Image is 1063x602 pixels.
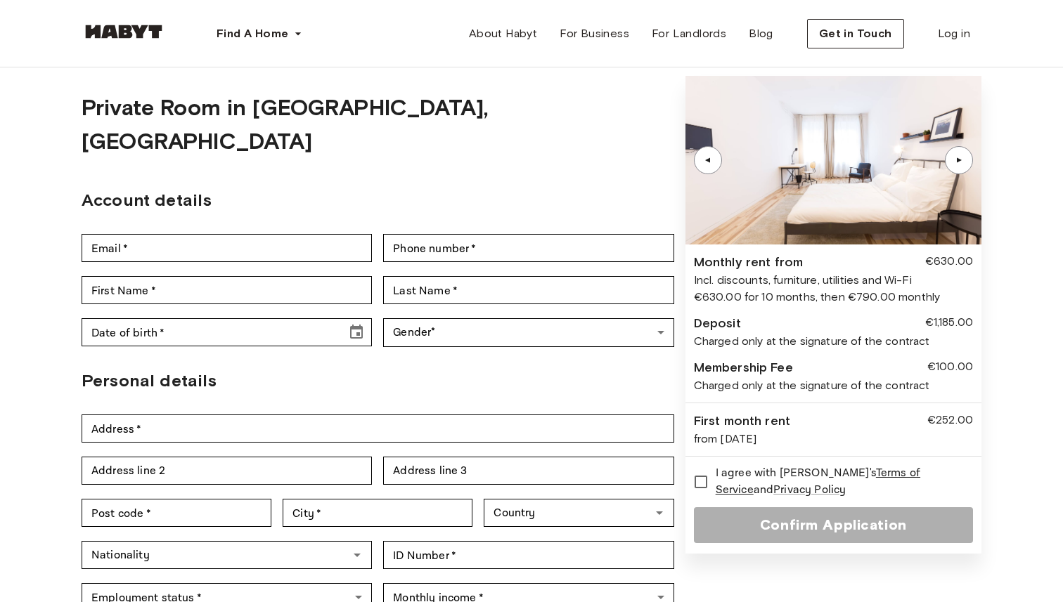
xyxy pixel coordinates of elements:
h2: Personal details [82,368,674,393]
div: Charged only at the signature of the contract [694,333,973,350]
div: ▲ [701,156,715,164]
button: Open [650,503,669,523]
div: Deposit [694,314,741,333]
h2: Account details [82,188,674,213]
button: Choose date [342,318,371,346]
span: I agree with [PERSON_NAME]'s and [716,465,962,499]
span: Blog [749,25,773,42]
a: Privacy Policy [773,483,846,497]
div: Membership Fee [694,358,793,377]
button: Get in Touch [807,19,904,48]
span: Find A Home [217,25,288,42]
a: Log in [927,20,981,48]
img: Habyt [82,25,166,39]
div: Charged only at the signature of the contract [694,377,973,394]
a: For Landlords [640,20,737,48]
button: Open [347,545,367,565]
div: First month rent [694,412,790,431]
div: from [DATE] [694,431,973,447]
span: For Landlords [652,25,726,42]
div: €1,185.00 [925,314,973,333]
div: €252.00 [927,412,973,431]
div: €630.00 for 10 months, then €790.00 monthly [694,289,973,306]
div: €100.00 [927,358,973,377]
a: Blog [737,20,785,48]
div: Monthly rent from [694,253,804,272]
div: ▲ [952,156,966,164]
a: About Habyt [458,20,548,48]
span: About Habyt [469,25,537,42]
span: Log in [938,25,970,42]
div: Incl. discounts, furniture, utilities and Wi-Fi [694,272,973,289]
div: €630.00 [925,253,973,272]
img: Image of the room [685,76,981,244]
button: Find A Home [205,20,314,48]
h1: Private Room in [GEOGRAPHIC_DATA], [GEOGRAPHIC_DATA] [82,91,674,158]
span: For Business [560,25,629,42]
a: For Business [548,20,640,48]
span: Get in Touch [819,25,892,42]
